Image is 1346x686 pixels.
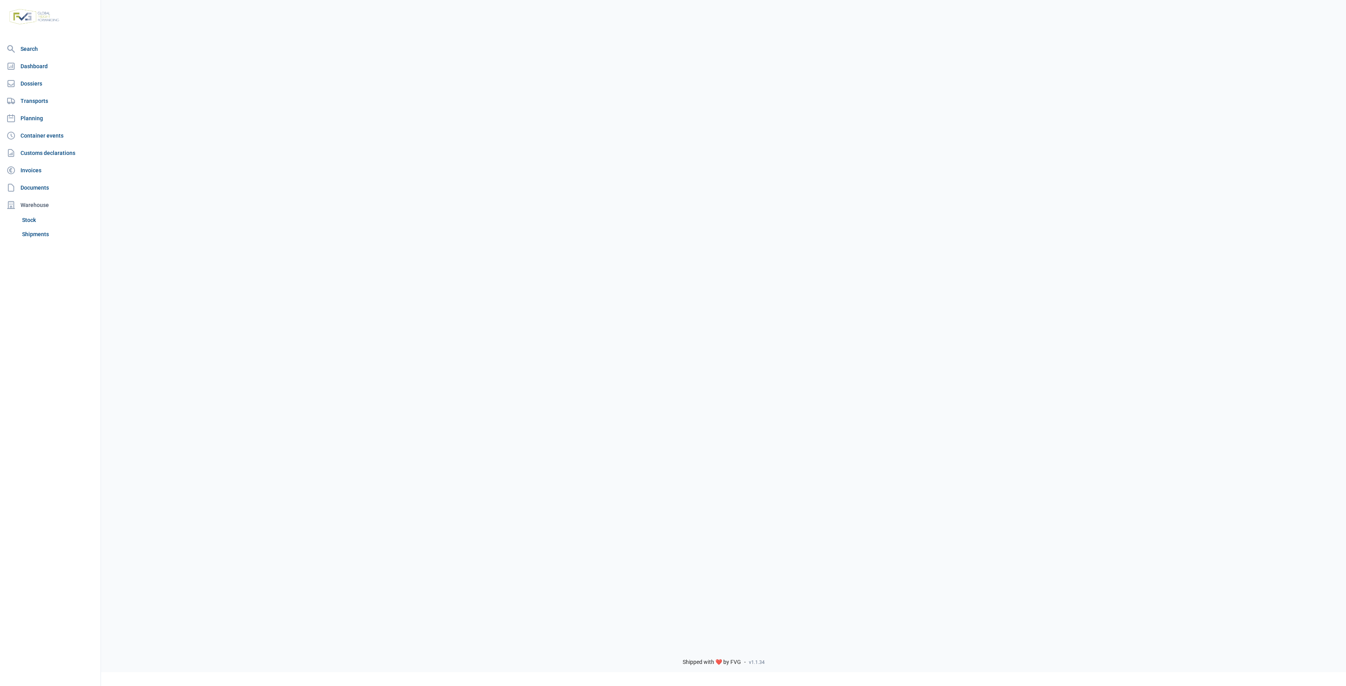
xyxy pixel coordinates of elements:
a: Dashboard [3,58,97,74]
a: Dossiers [3,76,97,91]
a: Search [3,41,97,57]
a: Shipments [19,227,97,241]
a: Container events [3,128,97,144]
a: Customs declarations [3,145,97,161]
div: Warehouse [3,197,97,213]
span: - [744,659,746,666]
a: Stock [19,213,97,227]
span: Shipped with ❤️ by FVG [683,659,741,666]
a: Documents [3,180,97,196]
span: v1.1.34 [749,659,765,665]
a: Planning [3,110,97,126]
img: FVG - Global freight forwarding [6,6,62,28]
a: Transports [3,93,97,109]
a: Invoices [3,162,97,178]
